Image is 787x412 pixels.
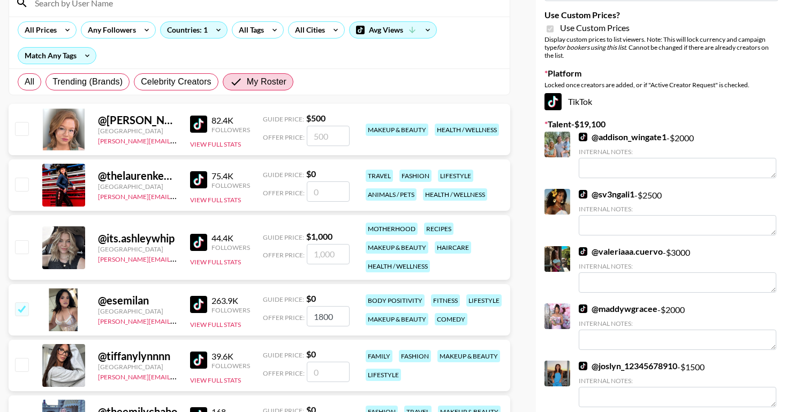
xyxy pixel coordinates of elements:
[437,350,500,362] div: makeup & beauty
[98,232,177,245] div: @ its.ashleywhip
[211,126,250,134] div: Followers
[211,295,250,306] div: 263.9K
[579,361,677,371] a: @joslyn_12345678910
[307,362,350,382] input: 0
[366,188,417,201] div: animals / pets
[424,223,453,235] div: recipes
[544,68,778,79] label: Platform
[190,296,207,313] img: TikTok
[579,189,776,235] div: - $ 2500
[263,133,305,141] span: Offer Price:
[263,115,304,123] span: Guide Price:
[98,349,177,363] div: @ tiffanylynnnn
[579,319,776,327] div: Internal Notes:
[98,307,177,315] div: [GEOGRAPHIC_DATA]
[579,361,776,407] div: - $ 1500
[366,223,418,235] div: motherhood
[98,371,256,381] a: [PERSON_NAME][EMAIL_ADDRESS][DOMAIN_NAME]
[579,133,587,141] img: TikTok
[263,233,304,241] span: Guide Price:
[579,303,776,350] div: - $ 2000
[366,313,428,325] div: makeup & beauty
[579,189,634,200] a: @sv3ngali1
[579,303,657,314] a: @maddywgracee
[211,233,250,243] div: 44.4K
[190,171,207,188] img: TikTok
[81,22,138,38] div: Any Followers
[544,93,562,110] img: TikTok
[161,22,227,38] div: Countries: 1
[544,119,778,129] label: Talent - $ 19,100
[307,181,350,202] input: 0
[399,350,431,362] div: fashion
[544,35,778,59] div: Display custom prices to list viewers. Note: This will lock currency and campaign type . Cannot b...
[544,10,778,20] label: Use Custom Prices?
[247,75,286,88] span: My Roster
[211,181,250,189] div: Followers
[366,241,428,254] div: makeup & beauty
[18,22,59,38] div: All Prices
[211,351,250,362] div: 39.6K
[399,170,432,182] div: fashion
[579,190,587,199] img: TikTok
[190,140,241,148] button: View Full Stats
[579,205,776,213] div: Internal Notes:
[190,116,207,133] img: TikTok
[560,22,630,33] span: Use Custom Prices
[98,113,177,127] div: @ [PERSON_NAME]
[263,189,305,197] span: Offer Price:
[579,132,776,178] div: - $ 2000
[232,22,266,38] div: All Tags
[438,170,473,182] div: lifestyle
[98,135,256,145] a: [PERSON_NAME][EMAIL_ADDRESS][DOMAIN_NAME]
[98,127,177,135] div: [GEOGRAPHIC_DATA]
[289,22,327,38] div: All Cities
[98,190,256,201] a: [PERSON_NAME][EMAIL_ADDRESS][DOMAIN_NAME]
[190,321,241,329] button: View Full Stats
[25,75,34,88] span: All
[579,246,776,293] div: - $ 3000
[306,349,316,359] strong: $ 0
[211,243,250,251] div: Followers
[579,304,587,313] img: TikTok
[18,48,96,64] div: Match Any Tags
[306,293,316,303] strong: $ 0
[431,294,460,307] div: fitness
[190,234,207,251] img: TikTok
[263,314,305,322] span: Offer Price:
[366,294,425,307] div: body positivity
[98,315,256,325] a: [PERSON_NAME][EMAIL_ADDRESS][DOMAIN_NAME]
[306,113,326,123] strong: $ 500
[306,231,332,241] strong: $ 1,000
[98,294,177,307] div: @ esemilan
[423,188,487,201] div: health / wellness
[579,148,776,156] div: Internal Notes:
[211,306,250,314] div: Followers
[366,170,393,182] div: travel
[306,169,316,179] strong: $ 0
[579,362,587,370] img: TikTok
[190,376,241,384] button: View Full Stats
[435,124,499,136] div: health / wellness
[557,43,626,51] em: for bookers using this list
[52,75,123,88] span: Trending (Brands)
[544,81,778,89] div: Locked once creators are added, or if "Active Creator Request" is checked.
[544,93,778,110] div: TikTok
[190,196,241,204] button: View Full Stats
[366,124,428,136] div: makeup & beauty
[211,115,250,126] div: 82.4K
[141,75,211,88] span: Celebrity Creators
[211,362,250,370] div: Followers
[263,295,304,303] span: Guide Price:
[263,369,305,377] span: Offer Price:
[263,251,305,259] span: Offer Price:
[98,182,177,190] div: [GEOGRAPHIC_DATA]
[98,253,256,263] a: [PERSON_NAME][EMAIL_ADDRESS][DOMAIN_NAME]
[366,369,401,381] div: lifestyle
[307,306,350,326] input: 0
[579,132,667,142] a: @addison_wingate1
[307,244,350,264] input: 1,000
[466,294,502,307] div: lifestyle
[190,258,241,266] button: View Full Stats
[579,377,776,385] div: Internal Notes:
